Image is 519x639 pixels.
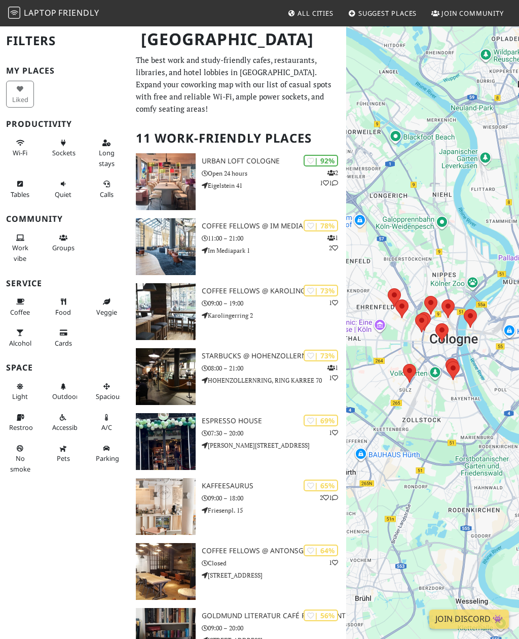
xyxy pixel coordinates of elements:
[202,493,346,503] p: 09:00 – 18:00
[202,157,346,165] h3: URBAN LOFT Cologne
[49,409,77,436] button: Accessible
[6,409,34,436] button: Restroom
[57,454,70,463] span: Pet friendly
[8,7,20,19] img: LaptopFriendly
[202,222,346,230] h3: Coffee Fellows @ Im Mediapark
[6,293,34,320] button: Coffee
[130,413,346,470] a: Espresso House | 69% 1 Espresso House 07:30 – 20:00 [PERSON_NAME][STREET_ADDRESS]
[130,478,346,535] a: Kaffeesaurus | 65% 21 Kaffeesaurus 09:00 – 18:00 Friesenpl. 15
[329,558,338,567] p: 1
[202,482,346,490] h3: Kaffeesaurus
[202,623,346,633] p: 09:00 – 20:00
[55,190,71,199] span: Quiet
[304,350,338,361] div: | 73%
[49,134,77,161] button: Sockets
[202,352,346,360] h3: Starbucks @ Hohenzollernring
[202,428,346,438] p: 07:30 – 20:00
[202,287,346,295] h3: Coffee Fellows @ Karolingerring
[327,233,338,252] p: 1 2
[202,558,346,568] p: Closed
[6,440,34,477] button: No smoke
[298,9,333,18] span: All Cities
[6,214,124,224] h3: Community
[130,348,346,405] a: Starbucks @ Hohenzollernring | 73% 11 Starbucks @ Hohenzollernring 08:00 – 21:00 HOHENZOLLERNRING...
[130,218,346,275] a: Coffee Fellows @ Im Mediapark | 78% 12 Coffee Fellows @ Im Mediapark 11:00 – 21:00 Im Mediapark 1
[93,134,121,172] button: Long stays
[136,218,196,275] img: Coffee Fellows @ Im Mediapark
[202,298,346,308] p: 09:00 – 19:00
[130,543,346,600] a: Coffee Fellows @ Antonsgasse | 64% 1 Coffee Fellows @ Antonsgasse Closed [STREET_ADDRESS]
[12,392,28,401] span: Natural light
[358,9,417,18] span: Suggest Places
[202,233,346,243] p: 11:00 – 21:00
[6,66,124,76] h3: My Places
[136,348,196,405] img: Starbucks @ Hohenzollernring
[304,610,338,621] div: | 56%
[49,440,77,467] button: Pets
[283,4,338,22] a: All Cities
[202,547,346,555] h3: Coffee Fellows @ Antonsgasse
[202,612,346,620] h3: Goldmund Literatur Café Restaurant
[49,324,77,351] button: Cards
[6,279,124,288] h3: Service
[6,363,124,373] h3: Space
[202,417,346,425] h3: Espresso House
[96,308,117,317] span: Veggie
[52,392,79,401] span: Outdoor area
[13,148,27,157] span: Stable Wi-Fi
[96,454,119,463] span: Parking
[93,176,121,203] button: Calls
[130,153,346,210] a: URBAN LOFT Cologne | 92% 211 URBAN LOFT Cologne Open 24 hours Eigelstein 41
[6,25,124,56] h2: Filters
[202,169,346,178] p: Open 24 hours
[93,378,121,405] button: Spacious
[304,285,338,296] div: | 73%
[202,181,346,190] p: Eigelstein 41
[136,123,340,154] h2: 11 Work-Friendly Places
[136,413,196,470] img: Espresso House
[10,308,30,317] span: Coffee
[202,506,346,515] p: Friesenpl. 15
[133,25,344,53] h1: [GEOGRAPHIC_DATA]
[6,119,124,129] h3: Productivity
[49,229,77,256] button: Groups
[6,176,34,203] button: Tables
[6,134,34,161] button: Wi-Fi
[96,392,123,401] span: Spacious
[93,409,121,436] button: A/C
[327,363,338,382] p: 1 1
[6,324,34,351] button: Alcohol
[344,4,421,22] a: Suggest Places
[136,543,196,600] img: Coffee Fellows @ Antonsgasse
[58,7,99,18] span: Friendly
[55,308,71,317] span: Food
[202,246,346,255] p: Im Mediapark 1
[441,9,504,18] span: Join Community
[9,339,31,348] span: Alcohol
[427,4,508,22] a: Join Community
[49,176,77,203] button: Quiet
[329,428,338,438] p: 1
[9,423,39,432] span: Restroom
[304,415,338,426] div: | 69%
[320,493,338,502] p: 2 1
[329,298,338,308] p: 1
[24,7,57,18] span: Laptop
[12,243,28,262] span: People working
[130,283,346,340] a: Coffee Fellows @ Karolingerring | 73% 1 Coffee Fellows @ Karolingerring 09:00 – 19:00 Karolingerr...
[304,480,338,491] div: | 65%
[93,293,121,320] button: Veggie
[11,190,29,199] span: Work-friendly tables
[10,454,30,473] span: Smoke free
[202,363,346,373] p: 08:00 – 21:00
[202,376,346,385] p: HOHENZOLLERNRING, RING KARREE 70
[55,339,72,348] span: Credit cards
[49,378,77,405] button: Outdoor
[6,229,34,266] button: Work vibe
[6,378,34,405] button: Light
[52,243,75,252] span: Group tables
[8,5,99,22] a: LaptopFriendly LaptopFriendly
[49,293,77,320] button: Food
[136,283,196,340] img: Coffee Fellows @ Karolingerring
[202,441,346,450] p: [PERSON_NAME][STREET_ADDRESS]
